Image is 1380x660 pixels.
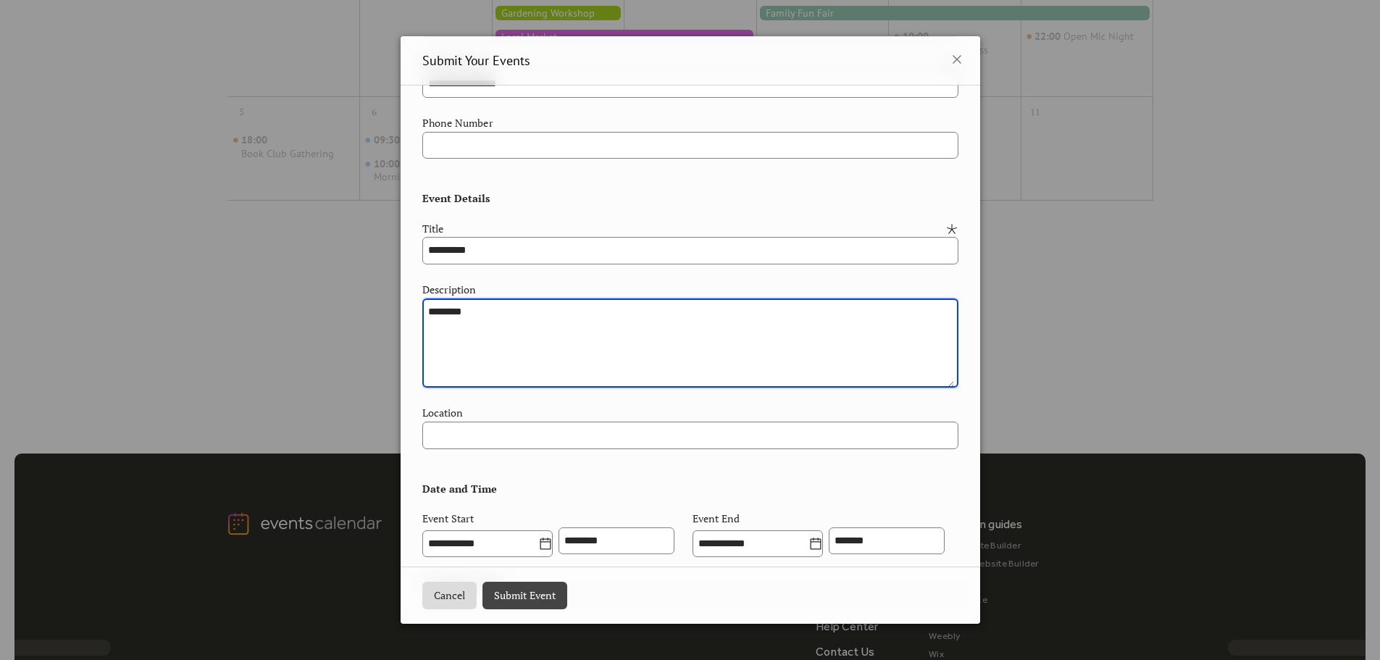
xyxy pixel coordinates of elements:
[422,51,530,70] span: Submit Your Events
[422,221,942,237] div: Title
[422,582,477,609] button: Cancel
[422,467,497,497] span: Date and Time
[422,176,490,206] span: Event Details
[422,405,955,421] div: Location
[422,115,955,131] div: Phone Number
[422,282,955,298] div: Description
[422,511,474,527] div: Event Start
[693,511,740,527] div: Event End
[482,582,567,609] button: Submit Event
